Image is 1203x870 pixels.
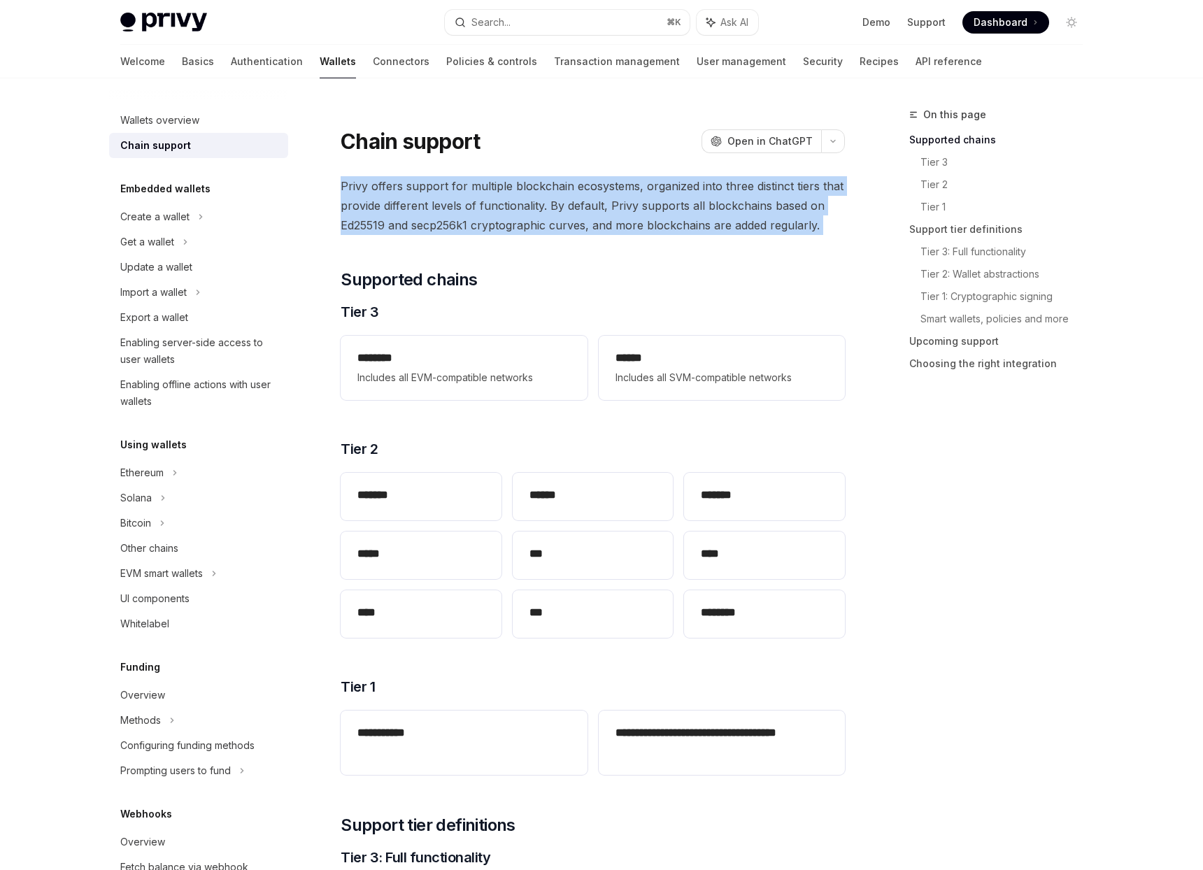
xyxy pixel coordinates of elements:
[109,372,288,414] a: Enabling offline actions with user wallets
[109,829,288,855] a: Overview
[920,285,1094,308] a: Tier 1: Cryptographic signing
[109,255,288,280] a: Update a wallet
[920,151,1094,173] a: Tier 3
[341,269,477,291] span: Supported chains
[697,10,758,35] button: Ask AI
[109,586,288,611] a: UI components
[231,45,303,78] a: Authentication
[120,515,151,532] div: Bitcoin
[920,263,1094,285] a: Tier 2: Wallet abstractions
[720,15,748,29] span: Ask AI
[471,14,511,31] div: Search...
[920,308,1094,330] a: Smart wallets, policies and more
[341,814,515,836] span: Support tier definitions
[702,129,821,153] button: Open in ChatGPT
[120,208,190,225] div: Create a wallet
[341,439,378,459] span: Tier 2
[120,180,211,197] h5: Embedded wallets
[120,540,178,557] div: Other chains
[373,45,429,78] a: Connectors
[923,106,986,123] span: On this page
[120,45,165,78] a: Welcome
[341,677,375,697] span: Tier 1
[445,10,690,35] button: Search...⌘K
[974,15,1027,29] span: Dashboard
[920,173,1094,196] a: Tier 2
[109,611,288,636] a: Whitelabel
[120,112,199,129] div: Wallets overview
[909,218,1094,241] a: Support tier definitions
[120,284,187,301] div: Import a wallet
[909,330,1094,352] a: Upcoming support
[120,259,192,276] div: Update a wallet
[120,490,152,506] div: Solana
[120,659,160,676] h5: Funding
[803,45,843,78] a: Security
[727,134,813,148] span: Open in ChatGPT
[860,45,899,78] a: Recipes
[667,17,681,28] span: ⌘ K
[109,683,288,708] a: Overview
[120,834,165,850] div: Overview
[120,687,165,704] div: Overview
[120,309,188,326] div: Export a wallet
[1060,11,1083,34] button: Toggle dark mode
[120,762,231,779] div: Prompting users to fund
[341,336,587,400] a: **** ***Includes all EVM-compatible networks
[320,45,356,78] a: Wallets
[120,137,191,154] div: Chain support
[862,15,890,29] a: Demo
[109,733,288,758] a: Configuring funding methods
[120,590,190,607] div: UI components
[907,15,946,29] a: Support
[916,45,982,78] a: API reference
[120,712,161,729] div: Methods
[920,196,1094,218] a: Tier 1
[109,108,288,133] a: Wallets overview
[446,45,537,78] a: Policies & controls
[909,129,1094,151] a: Supported chains
[120,615,169,632] div: Whitelabel
[109,305,288,330] a: Export a wallet
[341,129,480,154] h1: Chain support
[341,848,490,867] span: Tier 3: Full functionality
[120,334,280,368] div: Enabling server-side access to user wallets
[357,369,570,386] span: Includes all EVM-compatible networks
[120,234,174,250] div: Get a wallet
[182,45,214,78] a: Basics
[109,330,288,372] a: Enabling server-side access to user wallets
[120,464,164,481] div: Ethereum
[120,806,172,822] h5: Webhooks
[120,565,203,582] div: EVM smart wallets
[554,45,680,78] a: Transaction management
[120,376,280,410] div: Enabling offline actions with user wallets
[962,11,1049,34] a: Dashboard
[109,133,288,158] a: Chain support
[697,45,786,78] a: User management
[599,336,845,400] a: **** *Includes all SVM-compatible networks
[615,369,828,386] span: Includes all SVM-compatible networks
[341,176,845,235] span: Privy offers support for multiple blockchain ecosystems, organized into three distinct tiers that...
[109,536,288,561] a: Other chains
[120,737,255,754] div: Configuring funding methods
[341,302,378,322] span: Tier 3
[120,13,207,32] img: light logo
[909,352,1094,375] a: Choosing the right integration
[920,241,1094,263] a: Tier 3: Full functionality
[120,436,187,453] h5: Using wallets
